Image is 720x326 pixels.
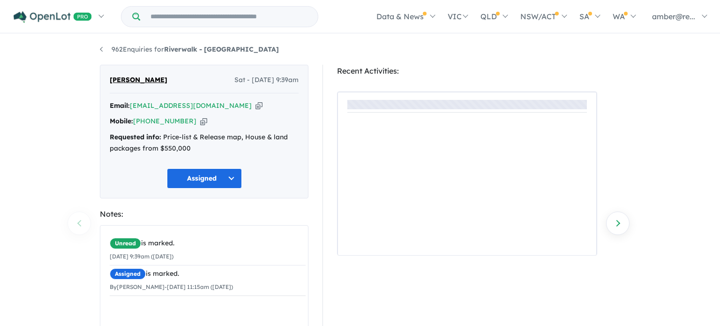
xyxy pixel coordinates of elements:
strong: Requested info: [110,133,161,141]
a: [EMAIL_ADDRESS][DOMAIN_NAME] [130,101,252,110]
span: amber@re... [652,12,695,21]
strong: Riverwalk - [GEOGRAPHIC_DATA] [164,45,279,53]
div: Recent Activities: [337,65,597,77]
span: Sat - [DATE] 9:39am [234,75,299,86]
input: Try estate name, suburb, builder or developer [142,7,316,27]
a: 962Enquiries forRiverwalk - [GEOGRAPHIC_DATA] [100,45,279,53]
div: is marked. [110,268,306,280]
div: Notes: [100,208,308,220]
nav: breadcrumb [100,44,620,55]
span: Unread [110,238,141,249]
button: Assigned [167,168,242,189]
strong: Email: [110,101,130,110]
button: Copy [255,101,262,111]
img: Openlot PRO Logo White [14,11,92,23]
div: Price-list & Release map, House & land packages from $550,000 [110,132,299,154]
div: is marked. [110,238,306,249]
strong: Mobile: [110,117,133,125]
small: [DATE] 9:39am ([DATE]) [110,253,173,260]
span: Assigned [110,268,146,280]
span: [PERSON_NAME] [110,75,167,86]
a: [PHONE_NUMBER] [133,117,196,125]
small: By [PERSON_NAME] - [DATE] 11:15am ([DATE]) [110,283,233,290]
button: Copy [200,116,207,126]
